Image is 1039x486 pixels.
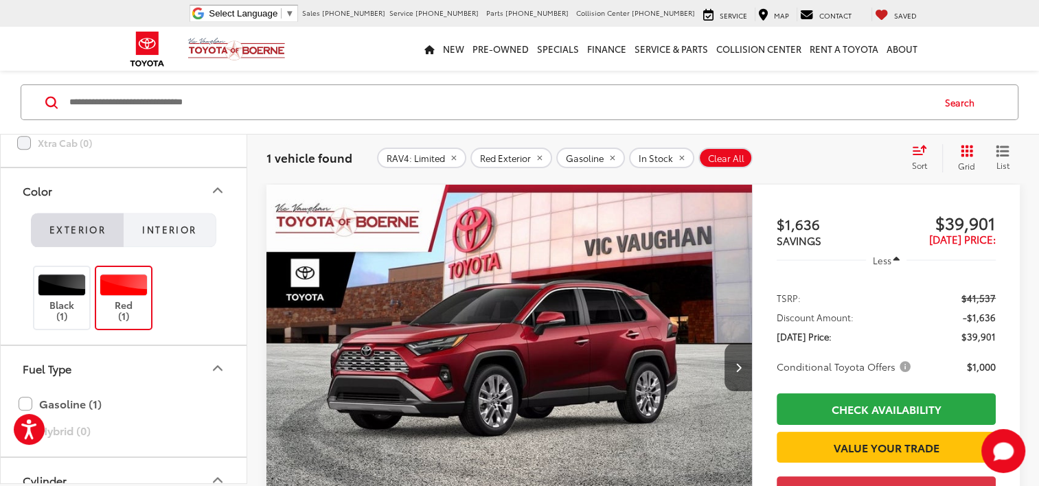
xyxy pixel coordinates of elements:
span: $1,636 [777,213,887,234]
span: Discount Amount: [777,310,854,324]
span: Saved [894,10,917,21]
a: Rent a Toyota [806,27,882,71]
span: [PHONE_NUMBER] [322,8,385,18]
span: RAV4: Limited [387,153,445,164]
label: Hybrid (0) [19,419,229,443]
span: ▼ [285,8,294,19]
button: Select sort value [905,144,942,172]
a: Collision Center [712,27,806,71]
span: TSRP: [777,291,801,305]
a: Pre-Owned [468,27,533,71]
span: Less [872,254,891,266]
a: New [439,27,468,71]
span: $1,000 [967,360,996,373]
span: Sales [302,8,320,18]
a: Contact [797,8,855,21]
span: -$1,636 [963,310,996,324]
button: Search [932,85,994,119]
button: ColorColor [1,168,248,213]
button: Clear All [698,148,753,168]
span: Clear All [708,153,744,164]
button: Conditional Toyota Offers [777,360,915,373]
span: 1 vehicle found [266,149,352,165]
button: Toggle Chat Window [981,429,1025,473]
button: remove In%20Stock [629,148,694,168]
span: Service [389,8,413,18]
span: Collision Center [576,8,630,18]
a: Check Availability [777,393,996,424]
span: Conditional Toyota Offers [777,360,913,373]
span: SAVINGS [777,233,821,248]
a: Finance [583,27,630,71]
button: Fuel TypeFuel Type [1,346,248,391]
input: Search by Make, Model, or Keyword [68,86,932,119]
span: Parts [486,8,503,18]
button: Less [866,248,907,273]
a: My Saved Vehicles [871,8,920,21]
span: [DATE] Price: [929,231,996,246]
span: $39,901 [886,212,996,233]
button: Next image [724,343,752,391]
svg: Start Chat [981,429,1025,473]
span: [DATE] Price: [777,329,832,343]
span: Sort [912,159,927,171]
label: Black (1) [34,274,90,323]
a: Home [420,27,439,71]
button: List View [985,144,1020,172]
a: Service [700,8,751,21]
label: Xtra Cab (0) [17,132,92,154]
span: [PHONE_NUMBER] [505,8,569,18]
span: List [996,159,1009,171]
a: Select Language​ [209,8,294,19]
span: Contact [819,10,852,21]
label: Gasoline (1) [19,392,229,416]
img: Toyota [122,27,173,71]
img: Vic Vaughan Toyota of Boerne [187,37,286,61]
span: Red Exterior [480,153,531,164]
span: [PHONE_NUMBER] [632,8,695,18]
a: Value Your Trade [777,432,996,463]
span: Select Language [209,8,277,19]
span: $41,537 [961,291,996,305]
span: Gasoline [566,153,604,164]
span: [PHONE_NUMBER] [415,8,479,18]
a: Specials [533,27,583,71]
span: ​ [281,8,282,19]
a: Map [755,8,792,21]
div: Fuel Type [209,360,226,376]
a: About [882,27,922,71]
span: Grid [958,160,975,172]
div: Color [209,182,226,198]
span: Map [774,10,789,21]
button: remove RAV4: Limited [377,148,466,168]
span: Interior [142,223,196,235]
button: remove Red [470,148,552,168]
div: Fuel Type [23,362,71,375]
span: In Stock [639,153,673,164]
span: Service [720,10,747,21]
button: Grid View [942,144,985,172]
span: $39,901 [961,329,996,343]
button: remove Gasoline [556,148,625,168]
label: Red (1) [96,274,152,323]
a: Service & Parts: Opens in a new tab [630,27,712,71]
div: Color [23,184,52,197]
